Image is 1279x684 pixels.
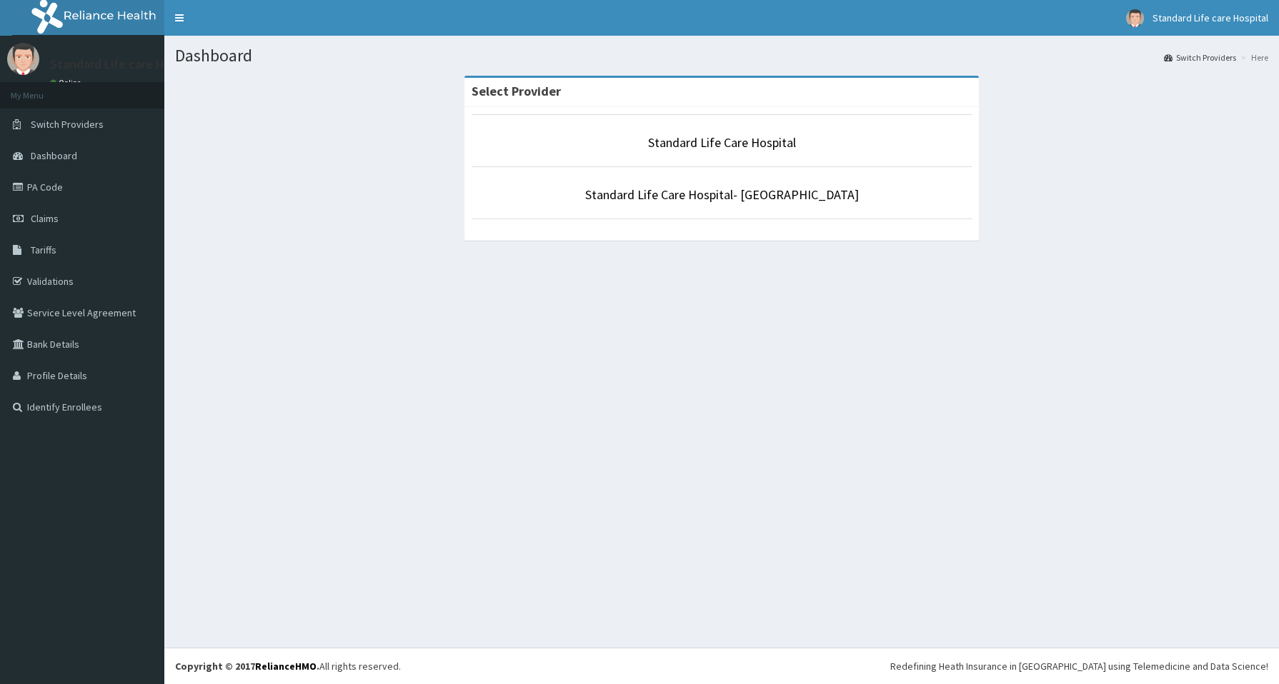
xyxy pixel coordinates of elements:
[7,43,39,75] img: User Image
[1126,9,1144,27] img: User Image
[472,83,561,99] strong: Select Provider
[50,58,203,71] p: Standard Life care Hospital
[31,243,56,256] span: Tariffs
[648,134,796,151] a: Standard Life Care Hospital
[1238,51,1268,64] li: Here
[31,212,59,225] span: Claims
[175,660,319,673] strong: Copyright © 2017 .
[31,149,77,162] span: Dashboard
[31,118,104,131] span: Switch Providers
[1153,11,1268,24] span: Standard Life care Hospital
[50,78,84,88] a: Online
[164,648,1279,684] footer: All rights reserved.
[585,186,859,203] a: Standard Life Care Hospital- [GEOGRAPHIC_DATA]
[1164,51,1236,64] a: Switch Providers
[890,659,1268,673] div: Redefining Heath Insurance in [GEOGRAPHIC_DATA] using Telemedicine and Data Science!
[255,660,317,673] a: RelianceHMO
[175,46,1268,65] h1: Dashboard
